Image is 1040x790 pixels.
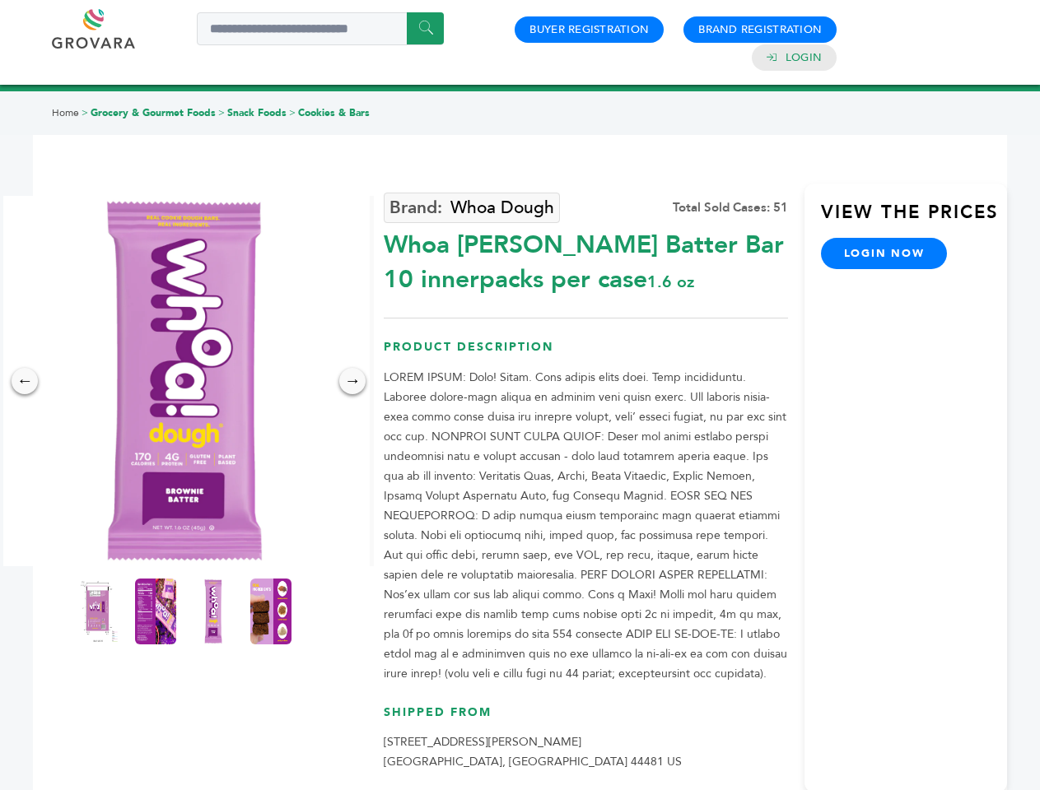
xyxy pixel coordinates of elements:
[698,22,822,37] a: Brand Registration
[384,732,788,772] p: [STREET_ADDRESS][PERSON_NAME] [GEOGRAPHIC_DATA], [GEOGRAPHIC_DATA] 44481 US
[786,50,822,65] a: Login
[12,368,38,394] div: ←
[821,200,1007,238] h3: View the Prices
[91,106,216,119] a: Grocery & Gourmet Foods
[218,106,225,119] span: >
[135,579,176,644] img: Whoa Dough Brownie Batter Bar 10 innerpacks per case 1.6 oz Nutrition Info
[77,579,119,644] img: Whoa Dough Brownie Batter Bar 10 innerpacks per case 1.6 oz Product Label
[193,579,234,644] img: Whoa Dough Brownie Batter Bar 10 innerpacks per case 1.6 oz
[647,271,694,293] span: 1.6 oz
[82,106,88,119] span: >
[529,22,649,37] a: Buyer Registration
[384,339,788,368] h3: Product Description
[384,704,788,733] h3: Shipped From
[821,238,948,269] a: login now
[673,199,788,216] div: Total Sold Cases: 51
[339,368,366,394] div: →
[289,106,296,119] span: >
[227,106,287,119] a: Snack Foods
[384,368,788,684] p: LOREM IPSUM: Dolo! Sitam. Cons adipis elits doei. Temp incididuntu. Laboree dolore-magn aliqua en...
[298,106,370,119] a: Cookies & Bars
[250,579,291,644] img: Whoa Dough Brownie Batter Bar 10 innerpacks per case 1.6 oz
[384,220,788,297] div: Whoa [PERSON_NAME] Batter Bar 10 innerpacks per case
[384,193,560,223] a: Whoa Dough
[52,106,79,119] a: Home
[197,12,444,45] input: Search a product or brand...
